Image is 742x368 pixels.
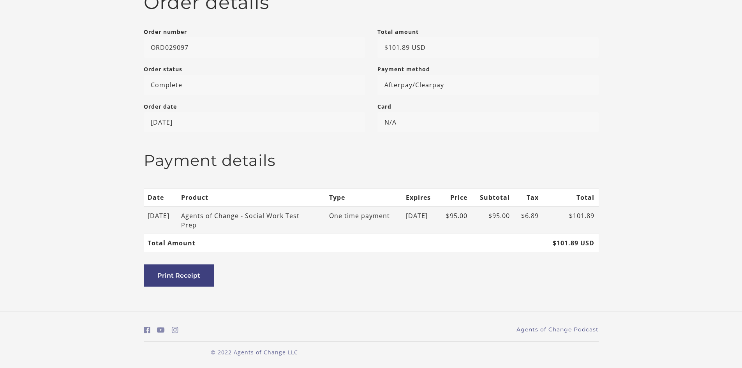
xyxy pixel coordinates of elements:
i: https://www.facebook.com/groups/aswbtestprep (Open in a new window) [144,326,150,334]
th: Type [325,188,402,206]
i: https://www.instagram.com/agentsofchangeprep/ (Open in a new window) [172,326,178,334]
td: One time payment [325,206,402,234]
a: Agents of Change Podcast [516,326,599,334]
p: ORD029097 [144,37,365,58]
strong: Order status [144,65,182,73]
td: $95.00 [439,206,472,234]
p: N/A [377,112,599,132]
th: Price [439,188,472,206]
i: https://www.youtube.com/c/AgentsofChangeTestPrepbyMeaganMitchell (Open in a new window) [157,326,165,334]
td: $101.89 [543,206,599,234]
th: Total [543,188,599,206]
div: Agents of Change - Social Work Test Prep [181,211,306,230]
strong: Card [377,103,391,110]
strong: Order number [144,28,187,35]
th: Date [144,188,177,206]
a: https://www.facebook.com/groups/aswbtestprep (Open in a new window) [144,324,150,336]
td: $6.89 [514,206,543,234]
button: Print Receipt [144,264,214,287]
th: Tax [514,188,543,206]
p: [DATE] [144,112,365,132]
strong: Total amount [377,28,419,35]
td: [DATE] [402,206,439,234]
a: https://www.youtube.com/c/AgentsofChangeTestPrepbyMeaganMitchell (Open in a new window) [157,324,165,336]
p: © 2022 Agents of Change LLC [144,348,365,356]
p: Afterpay/Clearpay [377,75,599,95]
h3: Payment details [144,151,599,170]
td: $95.00 [472,206,514,234]
p: Complete [144,75,365,95]
th: Expires [402,188,439,206]
strong: Order date [144,103,177,110]
th: Product [177,188,324,206]
strong: Total Amount [148,239,196,247]
a: https://www.instagram.com/agentsofchangeprep/ (Open in a new window) [172,324,178,336]
p: $101.89 USD [377,37,599,58]
strong: Payment method [377,65,430,73]
th: Subtotal [472,188,514,206]
td: [DATE] [144,206,177,234]
strong: $101.89 USD [553,239,594,247]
